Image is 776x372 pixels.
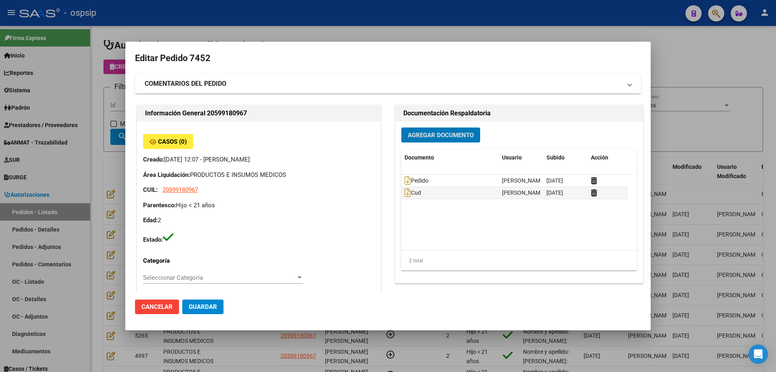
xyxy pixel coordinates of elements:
[158,138,187,145] span: Casos (0)
[143,156,164,163] strong: Creado:
[135,51,641,66] h2: Editar Pedido 7452
[135,74,641,94] mat-expansion-panel-header: COMENTARIOS DEL PEDIDO
[408,132,474,139] span: Agregar Documento
[143,256,213,266] p: Categoría
[502,189,545,196] span: [PERSON_NAME]
[143,274,296,281] span: Seleccionar Categoría
[401,128,480,142] button: Agregar Documento
[749,344,768,364] div: Open Intercom Messenger
[143,186,158,193] strong: CUIL:
[143,236,163,243] strong: Estado:
[502,154,522,161] span: Usuario
[499,149,543,166] datatable-header-cell: Usuario
[143,134,193,149] button: Casos (0)
[546,189,563,196] span: [DATE]
[546,177,563,184] span: [DATE]
[189,303,217,310] span: Guardar
[145,108,373,118] h2: Información General 20599180967
[135,300,179,314] button: Cancelar
[405,154,434,161] span: Documento
[143,201,375,210] p: Hijo < 21 años
[405,178,428,184] span: Pedido
[162,186,198,193] span: 20599180967
[591,154,608,161] span: Acción
[401,251,637,271] div: 2 total
[588,149,628,166] datatable-header-cell: Acción
[546,154,565,161] span: Subido
[143,202,176,209] strong: Parentesco:
[403,108,635,118] h2: Documentación Respaldatoria
[143,155,375,164] p: [DATE] 12:07 - [PERSON_NAME]
[182,300,224,314] button: Guardar
[143,170,375,180] p: PRODUCTOS E INSUMOS MEDICOS
[405,190,421,196] span: Cud
[401,149,499,166] datatable-header-cell: Documento
[143,217,158,224] strong: Edad:
[141,303,173,310] span: Cancelar
[143,216,375,225] p: 2
[145,79,226,89] strong: COMENTARIOS DEL PEDIDO
[143,171,190,179] strong: Área Liquidación:
[543,149,588,166] datatable-header-cell: Subido
[502,177,545,184] span: [PERSON_NAME]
